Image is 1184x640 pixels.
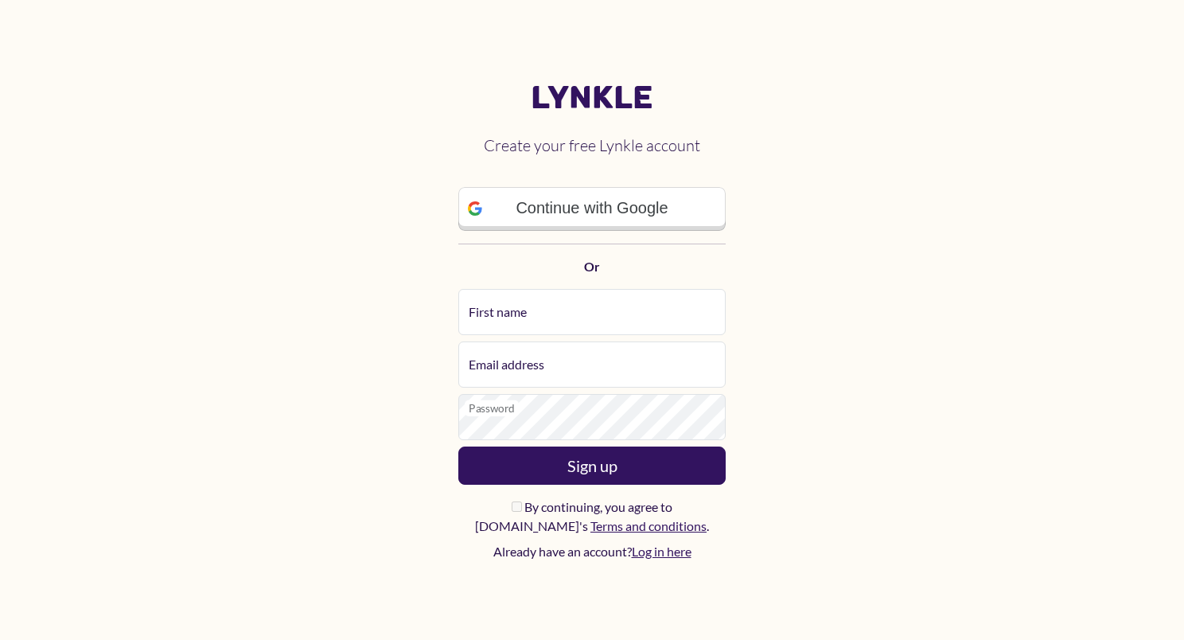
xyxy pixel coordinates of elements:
[458,498,726,536] label: By continuing, you agree to [DOMAIN_NAME]'s .
[458,123,726,168] h2: Create your free Lynkle account
[458,542,726,561] p: Already have an account?
[458,187,726,230] a: Continue with Google
[458,79,726,117] a: Lynkle
[584,259,600,274] strong: Or
[590,518,707,533] a: Terms and conditions
[458,447,726,485] button: Sign up
[632,544,691,559] a: Log in here
[512,501,522,512] input: By continuing, you agree to [DOMAIN_NAME]'s Terms and conditions.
